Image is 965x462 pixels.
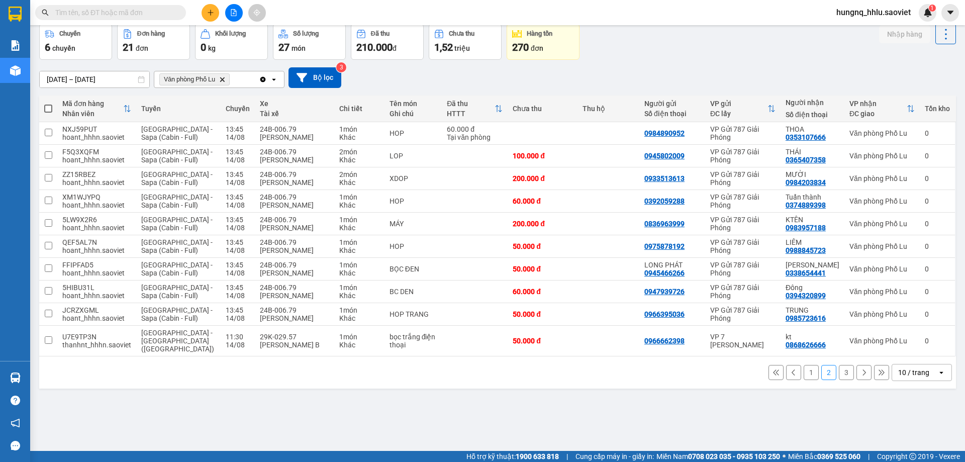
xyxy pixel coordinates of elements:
div: 13:45 [226,216,250,224]
span: question-circle [11,396,20,405]
span: chuyến [52,44,75,52]
span: đơn [531,44,543,52]
div: 13:45 [226,193,250,201]
div: Khác [339,341,379,349]
div: 0 [925,265,950,273]
button: Bộ lọc [288,67,341,88]
div: 29K-029.57 [260,333,329,341]
div: 24B-006.79 [260,238,329,246]
div: NXJ59PUT [62,125,131,133]
div: Khác [339,269,379,277]
div: 2 món [339,170,379,178]
button: Chưa thu1,52 triệu [429,24,502,60]
div: ZZ15RBEZ [62,170,131,178]
div: thanhnt_hhhn.saoviet [62,341,131,349]
div: 5LW9X2R6 [62,216,131,224]
div: 14/08 [226,224,250,232]
div: Đơn hàng [137,30,165,37]
div: 200.000 đ [513,174,572,182]
div: Tài xế [260,110,329,118]
div: 50.000 đ [513,242,572,250]
span: 1 [930,5,934,12]
div: KTÊN [786,216,839,224]
div: Khác [339,178,379,187]
span: [GEOGRAPHIC_DATA] - Sapa (Cabin - Full) [141,306,213,322]
span: triệu [454,44,470,52]
div: [PERSON_NAME] [260,269,329,277]
span: aim [253,9,260,16]
div: XM1WJYPQ [62,193,131,201]
div: Văn phòng Phố Lu [849,288,915,296]
div: Khác [339,201,379,209]
div: Số lượng [293,30,319,37]
span: [GEOGRAPHIC_DATA] - [GEOGRAPHIC_DATA] ([GEOGRAPHIC_DATA]) [141,329,214,353]
div: 1 món [339,284,379,292]
div: VP Gửi 787 Giải Phóng [710,193,776,209]
div: 1 món [339,238,379,246]
div: Văn phòng Phố Lu [849,337,915,345]
span: Miền Nam [656,451,780,462]
div: 0868626666 [786,341,826,349]
span: [GEOGRAPHIC_DATA] - Sapa (Cabin - Full) [141,193,213,209]
div: 60.000 đ [447,125,503,133]
div: bọc trắng điện thoại [390,333,437,349]
div: 0392059288 [644,197,685,205]
span: | [868,451,870,462]
button: Đơn hàng21đơn [117,24,190,60]
div: TRUNG [786,306,839,314]
div: Văn phòng Phố Lu [849,220,915,228]
div: [PERSON_NAME] [260,292,329,300]
div: Chi tiết [339,105,379,113]
div: Người nhận [786,99,839,107]
button: 1 [804,365,819,380]
div: 200.000 đ [513,220,572,228]
div: Chưa thu [513,105,572,113]
div: 50.000 đ [513,337,572,345]
div: XDOP [390,174,437,182]
div: 60.000 đ [513,197,572,205]
div: HTTT [447,110,495,118]
div: Văn phòng Phố Lu [849,174,915,182]
div: 0 [925,220,950,228]
div: Tên món [390,100,437,108]
div: 24B-006.79 [260,216,329,224]
div: MÁY [390,220,437,228]
span: plus [207,9,214,16]
div: 0988845723 [786,246,826,254]
div: [PERSON_NAME] [260,201,329,209]
div: U7E9TP3N [62,333,131,341]
div: JCRZXGML [62,306,131,314]
div: 0 [925,337,950,345]
div: kt [786,333,839,341]
div: 14/08 [226,314,250,322]
button: Khối lượng0kg [195,24,268,60]
span: Cung cấp máy in - giấy in: [575,451,654,462]
div: 24B-006.79 [260,306,329,314]
div: HOP [390,242,437,250]
div: 0365407358 [786,156,826,164]
span: [GEOGRAPHIC_DATA] - Sapa (Cabin - Full) [141,261,213,277]
div: Tại văn phòng [447,133,503,141]
div: Khác [339,292,379,300]
div: Đã thu [447,100,495,108]
div: hoant_hhhn.saoviet [62,224,131,232]
div: Khác [339,156,379,164]
div: [PERSON_NAME] B [260,341,329,349]
div: 0984203834 [786,178,826,187]
button: 2 [821,365,836,380]
th: Toggle SortBy [705,96,781,122]
span: kg [208,44,216,52]
div: Chuyến [59,30,80,37]
div: 13:45 [226,125,250,133]
div: BC DEN [390,288,437,296]
div: 0 [925,152,950,160]
div: VP Gửi 787 Giải Phóng [710,284,776,300]
div: VP nhận [849,100,907,108]
span: [GEOGRAPHIC_DATA] - Sapa (Cabin - Full) [141,125,213,141]
button: plus [202,4,219,22]
input: Tìm tên, số ĐT hoặc mã đơn [55,7,174,18]
div: 1 món [339,333,379,341]
div: Đã thu [371,30,390,37]
div: Thu hộ [583,105,634,113]
button: Chuyến6chuyến [39,24,112,60]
